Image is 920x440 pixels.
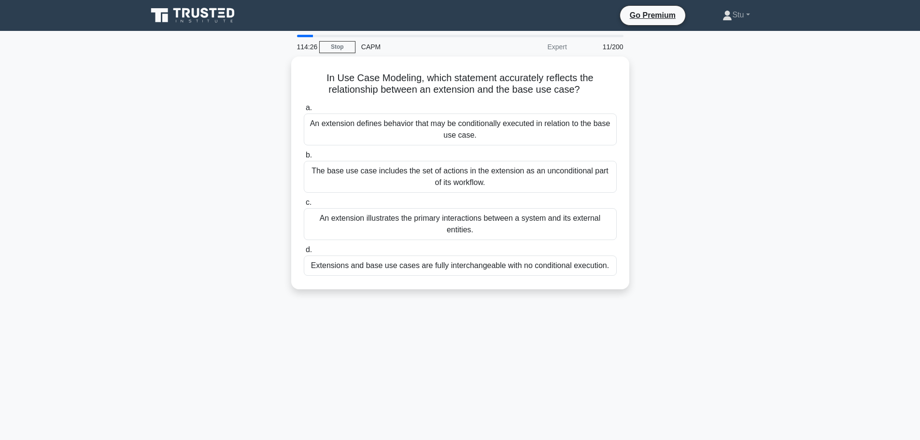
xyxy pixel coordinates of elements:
[304,255,617,276] div: Extensions and base use cases are fully interchangeable with no conditional execution.
[319,41,355,53] a: Stop
[306,151,312,159] span: b.
[573,37,629,57] div: 11/200
[699,5,773,25] a: Stu
[304,114,617,145] div: An extension defines behavior that may be conditionally executed in relation to the base use case.
[291,37,319,57] div: 114:26
[303,72,618,96] h5: In Use Case Modeling, which statement accurately reflects the relationship between an extension a...
[304,161,617,193] div: The base use case includes the set of actions in the extension as an unconditional part of its wo...
[355,37,488,57] div: CAPM
[304,208,617,240] div: An extension illustrates the primary interactions between a system and its external entities.
[306,198,311,206] span: c.
[488,37,573,57] div: Expert
[624,9,681,21] a: Go Premium
[306,245,312,254] span: d.
[306,103,312,112] span: a.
